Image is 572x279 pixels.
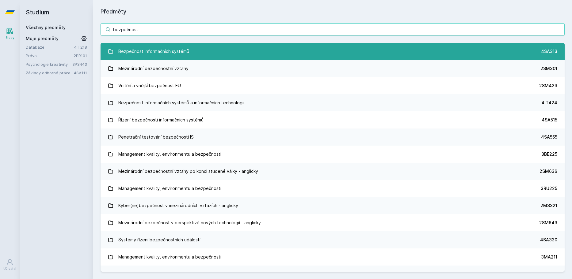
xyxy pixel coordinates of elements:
div: 2SM371 [540,271,557,277]
a: 3PS443 [72,62,87,67]
div: Vnitřní a vnější bezpečnost EU [118,80,181,92]
div: 3BE225 [541,151,557,157]
a: Management kvality, environmentu a bezpečnosti 3BE225 [101,146,565,163]
div: 2SM423 [539,83,557,89]
a: Management kvality, environmentu a bezpečnosti 3RU225 [101,180,565,197]
input: Název nebo ident předmětu… [101,23,565,35]
a: Kyber(ne)bezpečnost v mezinárodních vztazích - anglicky 2MS321 [101,197,565,214]
a: Základy odborné práce [26,70,74,76]
div: Study [6,35,14,40]
div: Mezinárodní bezpečnostní vztahy po konci studené války - anglicky [118,165,258,177]
div: 2SM643 [539,220,557,226]
div: Management kvality, environmentu a bezpečnosti [118,251,221,263]
a: 4IT218 [74,45,87,50]
a: Psychologie kreativity [26,61,72,67]
div: 3RU225 [541,185,557,192]
div: 2SM636 [540,168,557,174]
div: 2MS321 [540,203,557,209]
div: Mezinárodní bezpečnostní vztahy [118,62,189,75]
a: Bezpečnost informačních systémů a informačních technologií 4IT424 [101,94,565,111]
a: Právo [26,53,74,59]
a: 4SA111 [74,70,87,75]
div: Řízení bezpečnosti informačních systémů [118,114,204,126]
a: Vnitřní a vnější bezpečnost EU 2SM423 [101,77,565,94]
div: Bezpečnost informačních systémů a informačních technologií [118,97,244,109]
div: 4SA330 [540,237,557,243]
a: Uživatel [1,255,18,274]
div: Penetrační testování bezpečnosti IS [118,131,194,143]
div: 4SA555 [541,134,557,140]
div: 2SM301 [540,65,557,72]
div: Systémy řízení bezpečnostních událostí [118,234,200,246]
a: 2PR101 [74,53,87,58]
span: Moje předměty [26,35,59,42]
a: Management kvality, environmentu a bezpečnosti 3MA211 [101,248,565,266]
a: Mezinárodní bezpečnostní vztahy 2SM301 [101,60,565,77]
a: Databáze [26,44,74,50]
div: Mezinárodní bezpečnost v perspektivě nových technologií - anglicky [118,217,261,229]
a: Systémy řízení bezpečnostních událostí 4SA330 [101,231,565,248]
a: Mezinárodní bezpečnostní vztahy po konci studené války - anglicky 2SM636 [101,163,565,180]
a: Řízení bezpečnosti informačních systémů 4SA515 [101,111,565,128]
a: Bezpečnost informačních systémů 4SA313 [101,43,565,60]
a: Study [1,24,18,43]
a: Mezinárodní bezpečnost v perspektivě nových technologií - anglicky 2SM643 [101,214,565,231]
div: 4SA515 [542,117,557,123]
div: Uživatel [3,266,16,271]
a: Penetrační testování bezpečnosti IS 4SA555 [101,128,565,146]
div: Bezpečnost informačních systémů [118,45,189,58]
div: 3MA211 [541,254,557,260]
div: 4IT424 [541,100,557,106]
a: Všechny předměty [26,25,66,30]
h1: Předměty [101,7,565,16]
div: Management kvality, environmentu a bezpečnosti [118,182,221,195]
div: Kyber(ne)bezpečnost v mezinárodních vztazích - anglicky [118,199,238,212]
div: Management kvality, environmentu a bezpečnosti [118,148,221,160]
div: 4SA313 [541,48,557,54]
